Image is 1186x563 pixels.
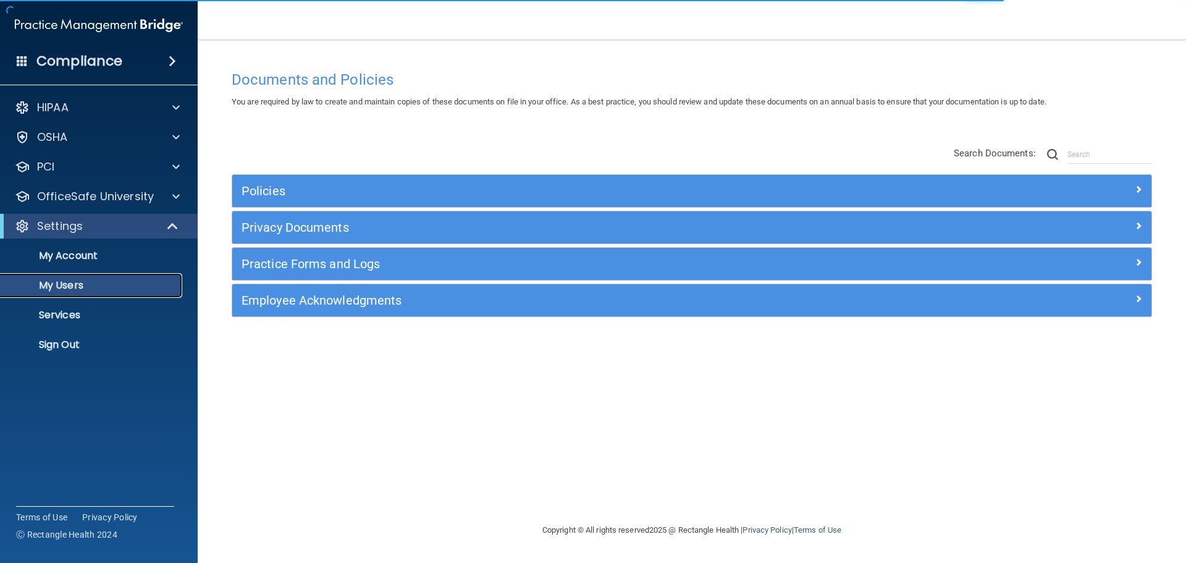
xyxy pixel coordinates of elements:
span: Ⓒ Rectangle Health 2024 [16,528,117,541]
a: HIPAA [15,100,180,115]
p: My Account [8,250,177,262]
p: Services [8,309,177,321]
h5: Policies [242,184,912,198]
p: OSHA [37,130,68,145]
span: Search Documents: [954,148,1036,159]
div: Copyright © All rights reserved 2025 @ Rectangle Health | | [466,510,917,550]
p: HIPAA [37,100,69,115]
a: Policies [242,181,1142,201]
p: My Users [8,279,177,292]
a: Employee Acknowledgments [242,290,1142,310]
p: OfficeSafe University [37,189,154,204]
p: Settings [37,219,83,234]
a: OfficeSafe University [15,189,180,204]
h5: Employee Acknowledgments [242,294,912,307]
a: Privacy Policy [742,525,791,535]
h4: Documents and Policies [232,72,1152,88]
a: Practice Forms and Logs [242,254,1142,274]
p: PCI [37,159,54,174]
a: Privacy Documents [242,218,1142,237]
img: ic-search.3b580494.png [1047,149,1058,160]
p: Sign Out [8,339,177,351]
a: Privacy Policy [82,511,138,523]
a: Terms of Use [16,511,67,523]
span: You are required by law to create and maintain copies of these documents on file in your office. ... [232,97,1046,106]
h5: Practice Forms and Logs [242,257,912,271]
a: OSHA [15,130,180,145]
a: Terms of Use [794,525,841,535]
img: PMB logo [15,13,183,38]
a: PCI [15,159,180,174]
input: Search [1067,145,1152,164]
a: Settings [15,219,179,234]
h5: Privacy Documents [242,221,912,234]
h4: Compliance [36,53,122,70]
